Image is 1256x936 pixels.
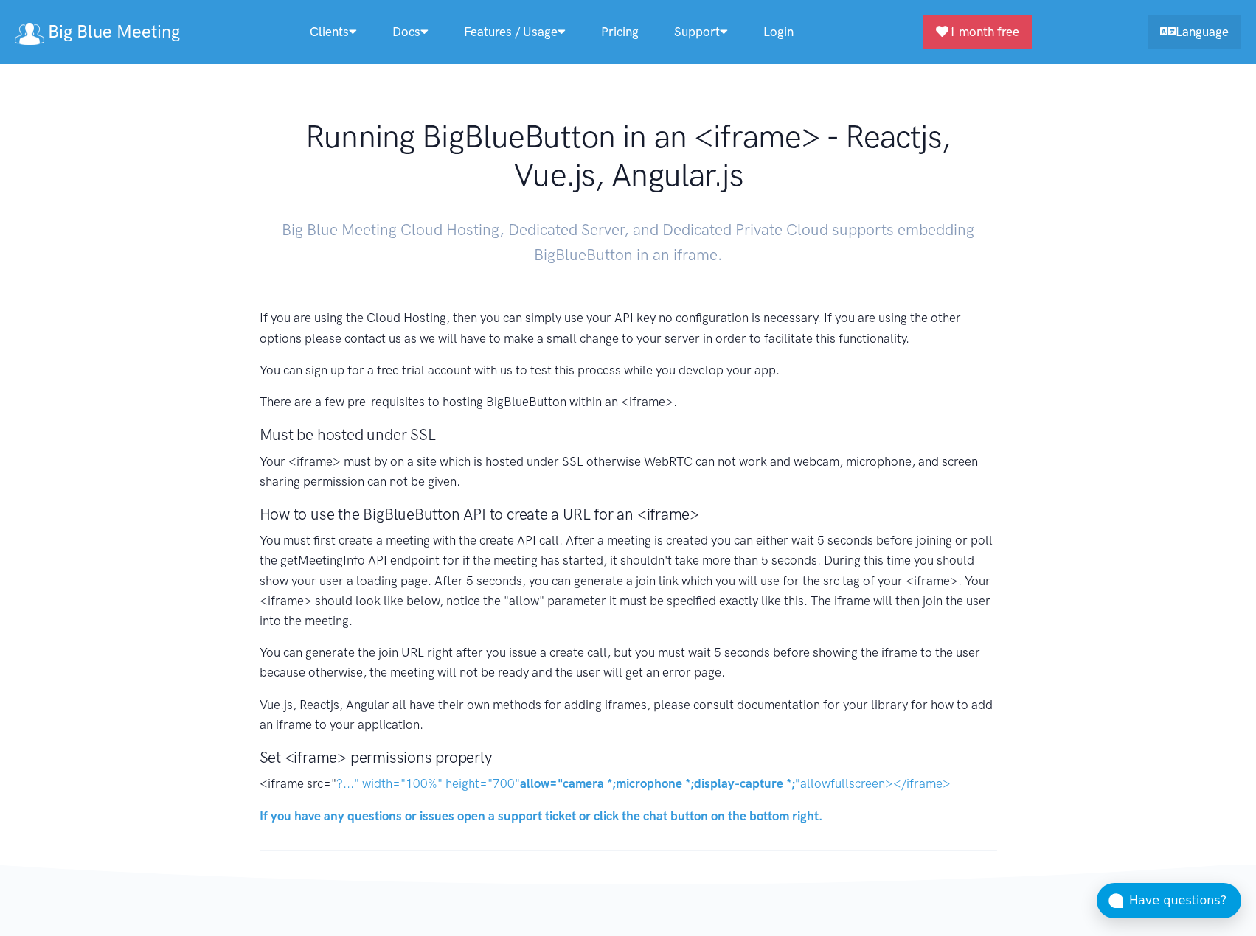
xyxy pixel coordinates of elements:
a: ?..." width="100%" height="700"allow="camera *;microphone *;display-capture *;"allowfullscreen></... [336,776,951,791]
strong: allow="camera *;microphone *;display-capture *;" [520,776,800,791]
a: Features / Usage [446,16,583,48]
div: Have questions? [1129,891,1241,910]
a: Login [746,16,811,48]
a: Big Blue Meeting [15,16,180,48]
a: Clients [292,16,375,48]
a: If you have any questions or issues open a support ticket or click the chat button on the bottom ... [260,808,822,823]
p: There are a few pre-requisites to hosting BigBlueButton within an <iframe>. [260,392,997,412]
p: Vue.js, Reactjs, Angular all have their own methods for adding iframes, please consult documentat... [260,695,997,735]
h3: Set <iframe> permissions properly [260,747,997,768]
p: You can sign up for a free trial account with us to test this process while you develop your app. [260,360,997,380]
p: If you are using the Cloud Hosting, then you can simply use your API key no configuration is nece... [260,308,997,348]
h3: Must be hosted under SSL [260,424,997,445]
h3: How to use the BigBlueButton API to create a URL for an <iframe> [260,503,997,525]
a: 1 month free [923,15,1032,49]
button: Have questions? [1097,883,1241,918]
p: Your <iframe> must by on a site which is hosted under SSL otherwise WebRTC can not work and webca... [260,452,997,492]
p: Big Blue Meeting Cloud Hosting, Dedicated Server, and Dedicated Private Cloud supports embedding ... [260,206,997,267]
a: Language [1148,15,1241,49]
img: logo [15,23,44,45]
p: <iframe src=" [260,774,997,794]
h1: Running BigBlueButton in an <iframe> - Reactjs, Vue.js, Angular.js [260,118,997,194]
a: Support [656,16,746,48]
p: You must first create a meeting with the create API call. After a meeting is created you can eith... [260,531,997,631]
a: Pricing [583,16,656,48]
a: Docs [375,16,446,48]
p: You can generate the join URL right after you issue a create call, but you must wait 5 seconds be... [260,643,997,682]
